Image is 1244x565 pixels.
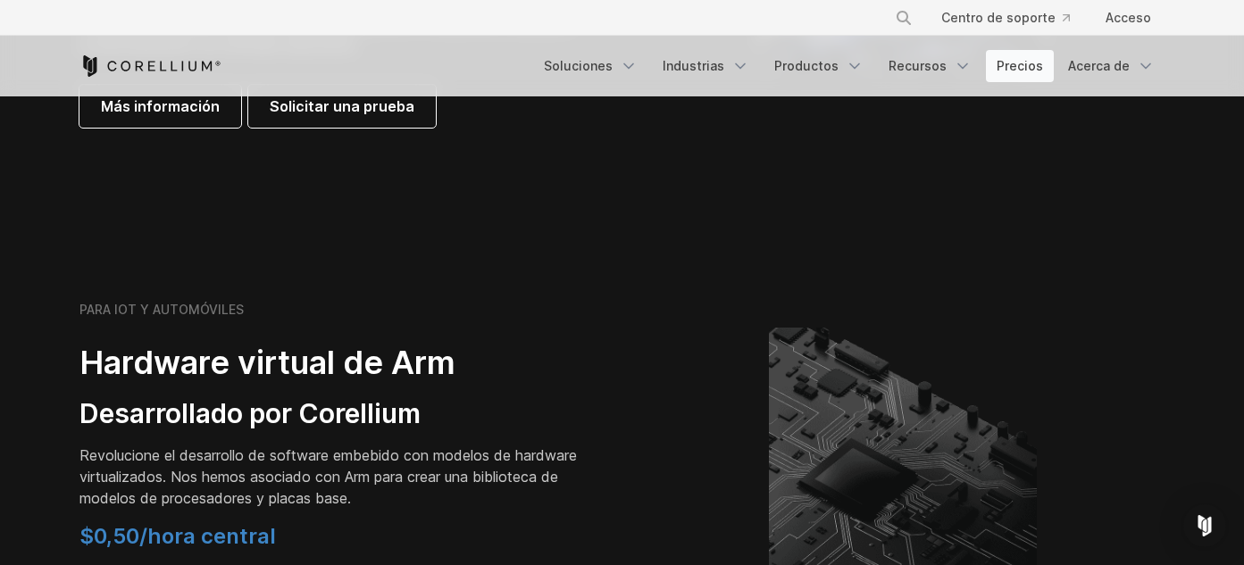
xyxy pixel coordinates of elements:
[1106,10,1151,25] font: Acceso
[101,97,220,115] font: Más información
[533,50,1165,82] div: Menú de navegación
[663,58,724,73] font: Industrias
[248,85,436,128] a: Solicitar una prueba
[270,97,414,115] font: Solicitar una prueba
[1068,58,1130,73] font: Acerca de
[79,55,221,77] a: Página de inicio de Corellium
[79,397,421,429] font: Desarrollado por Corellium
[79,523,276,549] font: $0,50/hora central
[888,2,920,34] button: Buscar
[79,85,241,128] a: Más información
[889,58,947,73] font: Recursos
[997,58,1043,73] font: Precios
[79,343,455,382] font: Hardware virtual de Arm
[79,302,244,317] font: PARA IOT Y AUTOMÓVILES
[873,2,1165,34] div: Menú de navegación
[774,58,839,73] font: Productos
[941,10,1056,25] font: Centro de soporte
[1183,504,1226,547] div: Abrir Intercom Messenger
[79,446,577,507] font: Revolucione el desarrollo de software embebido con modelos de hardware virtualizados. Nos hemos a...
[544,58,613,73] font: Soluciones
